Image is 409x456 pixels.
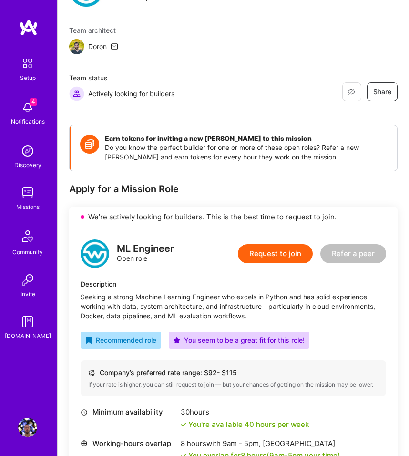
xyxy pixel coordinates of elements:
img: User Avatar [18,418,37,437]
img: logo [19,19,38,36]
i: icon PurpleStar [174,337,180,344]
span: Team status [69,73,174,83]
div: Community [12,248,43,257]
a: User Avatar [16,418,40,437]
i: icon Cash [88,369,95,376]
i: icon RecommendedBadge [85,337,92,344]
span: Actively looking for builders [88,89,174,99]
img: Community [16,225,39,248]
i: icon World [81,440,88,447]
button: Share [367,82,398,101]
div: Description [81,279,386,289]
div: Setup [20,73,36,83]
div: Minimum availability [81,407,176,417]
span: Share [373,87,391,97]
div: We’re actively looking for builders. This is the best time to request to join. [69,207,398,228]
div: If your rate is higher, you can still request to join — but your chances of getting on the missio... [88,381,378,388]
button: Request to join [238,244,313,263]
img: Team Architect [69,39,84,54]
img: discovery [18,141,37,160]
div: [DOMAIN_NAME] [5,331,51,341]
div: Missions [16,202,40,212]
p: Do you know the perfect builder for one or more of these open roles? Refer a new [PERSON_NAME] an... [105,143,388,161]
img: Invite [18,270,37,289]
div: Apply for a Mission Role [69,183,398,195]
button: Refer a peer [320,244,386,263]
span: 4 [30,98,37,106]
div: Discovery [14,160,41,170]
div: Working-hours overlap [81,439,176,448]
img: bell [18,98,37,117]
span: 9am - 5pm , [221,439,263,448]
div: 30 hours [181,407,309,417]
div: Notifications [11,117,45,127]
div: Seeking a strong Machine Learning Engineer who excels in Python and has solid experience working ... [81,292,386,320]
div: You seem to be a great fit for this role! [174,336,305,345]
img: setup [18,53,38,73]
img: Token icon [80,135,99,154]
div: Recommended role [85,336,156,345]
img: Actively looking for builders [69,86,84,101]
i: icon EyeClosed [348,88,355,96]
img: logo [81,239,109,268]
div: 8 hours with [GEOGRAPHIC_DATA] [181,439,340,448]
span: Team architect [69,26,118,35]
h4: Earn tokens for inviting a new [PERSON_NAME] to this mission [105,135,388,143]
div: Company’s preferred rate range: $ 92 - $ 115 [88,368,378,377]
img: guide book [18,312,37,331]
i: icon Clock [81,409,88,416]
div: Invite [20,289,35,299]
div: Doron [88,42,107,51]
div: Open role [117,244,174,263]
i: icon Mail [111,43,118,50]
i: icon Check [181,422,186,427]
div: You're available 40 hours per week [181,420,309,429]
img: teamwork [18,183,37,202]
div: ML Engineer [117,244,174,254]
